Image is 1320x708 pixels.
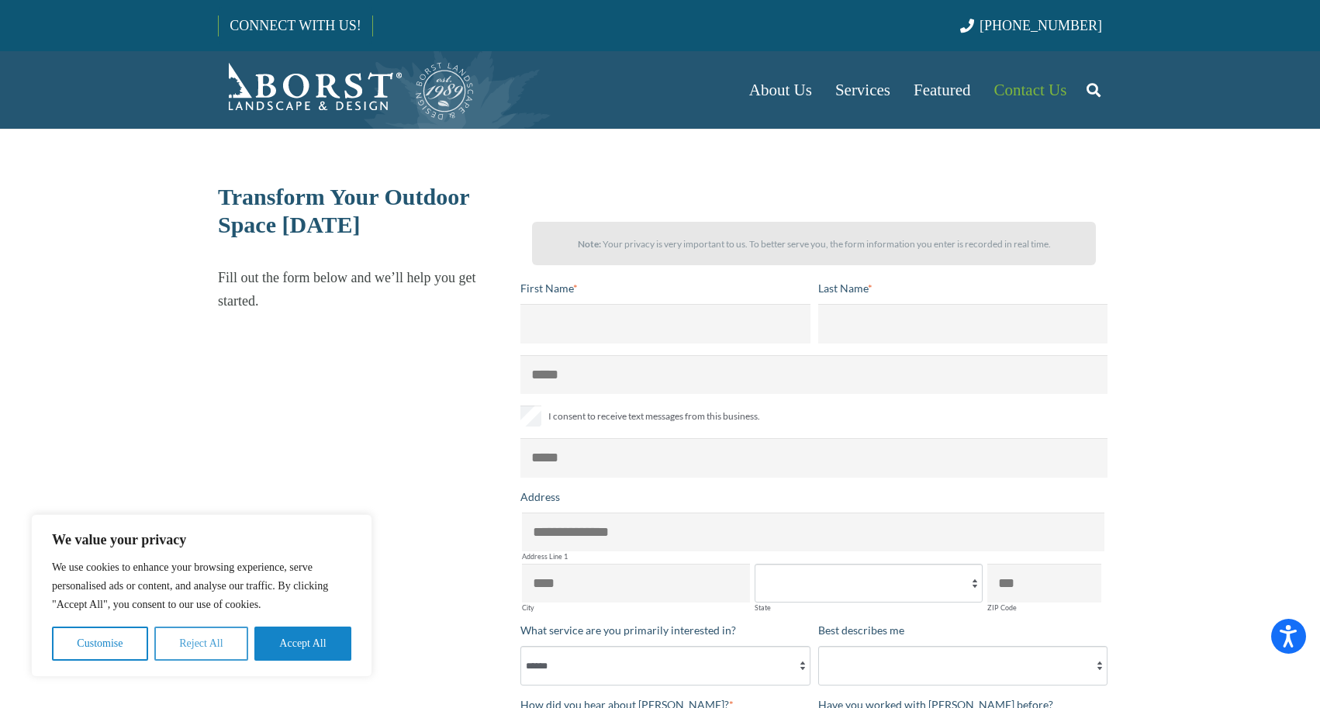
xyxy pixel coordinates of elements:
strong: Note: [578,238,601,250]
span: What service are you primarily interested in? [520,623,736,637]
input: I consent to receive text messages from this business. [520,406,541,427]
p: We value your privacy [52,530,351,549]
a: CONNECT WITH US! [219,7,371,44]
span: Last Name [818,281,868,295]
select: What service are you primarily interested in? [520,646,810,685]
span: Transform Your Outdoor Space [DATE] [218,184,469,237]
span: I consent to receive text messages from this business. [548,407,760,426]
p: Fill out the form below and we’ll help you get started. [218,266,507,313]
a: Borst-Logo [218,59,475,121]
div: We value your privacy [31,514,372,677]
label: State [755,604,983,611]
a: [PHONE_NUMBER] [960,18,1102,33]
label: Address Line 1 [522,553,1104,560]
select: Best describes me [818,646,1108,685]
a: Services [824,51,902,129]
span: Address [520,490,560,503]
a: Search [1078,71,1109,109]
span: Contact Us [994,81,1067,99]
span: Services [835,81,890,99]
button: Customise [52,627,148,661]
a: Featured [902,51,982,129]
input: Last Name* [818,304,1108,343]
span: First Name [520,281,573,295]
span: Best describes me [818,623,904,637]
a: Contact Us [983,51,1079,129]
label: City [522,604,750,611]
span: Featured [914,81,970,99]
a: About Us [738,51,824,129]
span: About Us [749,81,812,99]
span: [PHONE_NUMBER] [980,18,1102,33]
p: Your privacy is very important to us. To better serve you, the form information you enter is reco... [546,233,1082,256]
button: Accept All [254,627,351,661]
label: ZIP Code [987,604,1101,611]
button: Reject All [154,627,248,661]
p: We use cookies to enhance your browsing experience, serve personalised ads or content, and analys... [52,558,351,614]
input: First Name* [520,304,810,343]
